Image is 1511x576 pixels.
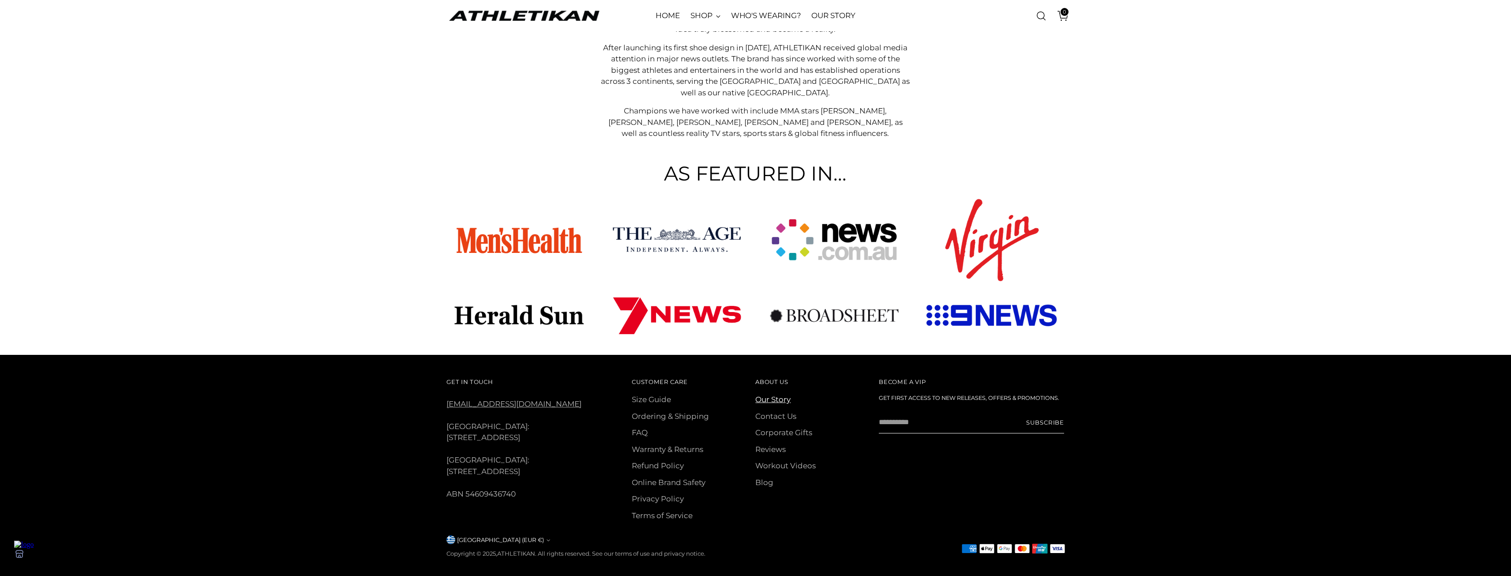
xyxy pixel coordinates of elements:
a: Blog [755,478,773,487]
a: Refund Policy [632,461,684,470]
a: Open cart modal [1051,7,1069,25]
span: Customer Care [632,378,688,385]
a: OUR STORY [811,6,855,26]
span: About Us [755,378,788,385]
a: ATHLETIKAN [447,9,601,23]
a: HOME [656,6,680,26]
button: [GEOGRAPHIC_DATA] (EUR €) [446,535,550,544]
span: Get In Touch [446,378,493,385]
img: logo [4,4,23,11]
a: Warranty & Returns [632,445,703,454]
a: Our Story [755,395,791,404]
p: After launching its first shoe design in [DATE], ATHLETIKAN received global media attention in ma... [601,42,910,99]
p: Champions we have worked with include MMA stars [PERSON_NAME], [PERSON_NAME], [PERSON_NAME], [PER... [601,105,910,139]
p: Copyright © 2025, . All rights reserved. See our terms of use and privacy notice. [446,550,705,558]
a: Contact Us [755,412,796,421]
a: ATHLETIKAN [497,550,535,557]
a: Ordering & Shipping [632,412,709,421]
div: Overview [4,24,446,32]
a: WHO'S WEARING? [731,6,801,26]
div: [GEOGRAPHIC_DATA]: [STREET_ADDRESS] [GEOGRAPHIC_DATA]: [STREET_ADDRESS] ABN 54609436740 [446,376,607,500]
h6: Get first access to new releases, offers & promotions. [879,394,1064,403]
a: Privacy Policy [632,494,684,503]
a: Size Guide [632,395,671,404]
a: Online Brand Safety [632,478,705,487]
button: Subscribe [1026,411,1065,433]
a: Terms of Service [632,511,693,520]
a: SHOP [690,6,720,26]
a: Corporate Gifts [755,428,812,437]
a: FAQ [632,428,648,437]
span: 0 [1061,8,1069,16]
span: Become a VIP [879,378,926,385]
a: Reviews [755,445,786,454]
a: Workout Videos [755,461,816,470]
h2: AS FEATURED IN... [446,162,1064,184]
a: Open search modal [1032,7,1050,25]
a: [EMAIL_ADDRESS][DOMAIN_NAME] [446,399,581,408]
